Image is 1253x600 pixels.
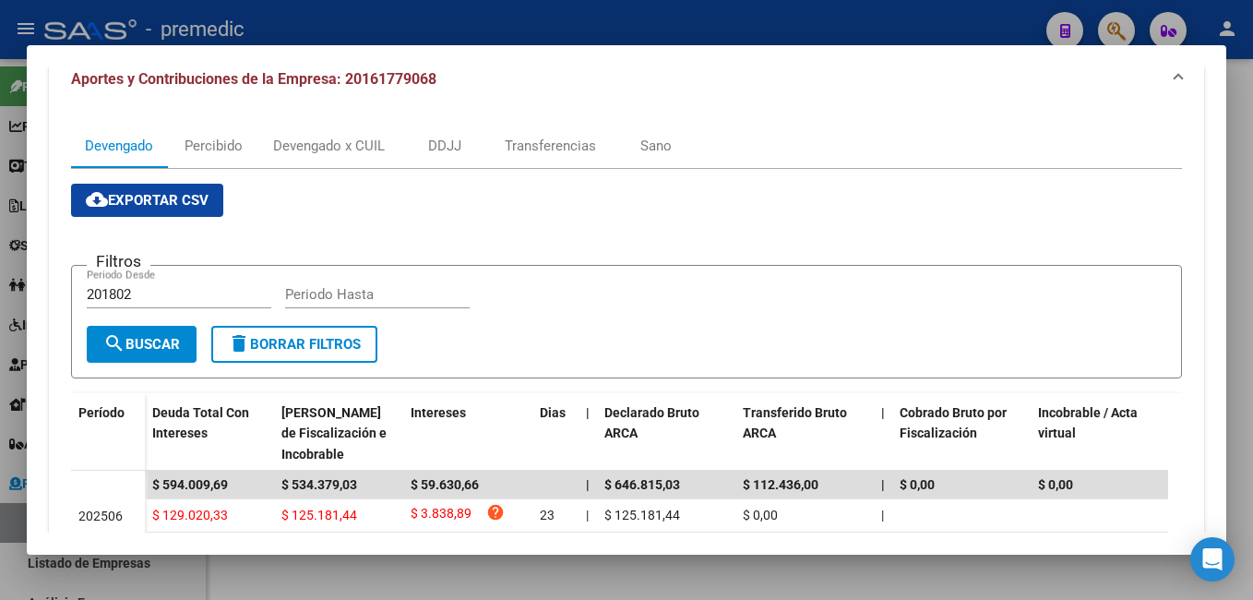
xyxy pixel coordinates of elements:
[86,192,209,209] span: Exportar CSV
[87,326,197,363] button: Buscar
[49,50,1204,109] mat-expansion-panel-header: Aportes y Contribuciones de la Empresa: 20161779068
[411,477,479,492] span: $ 59.630,66
[540,405,566,420] span: Dias
[273,136,385,156] div: Devengado x CUIL
[78,509,123,523] span: 202506
[71,393,145,471] datatable-header-cell: Período
[71,70,436,88] span: Aportes y Contribuciones de la Empresa: 20161779068
[900,477,935,492] span: $ 0,00
[743,508,778,522] span: $ 0,00
[152,405,249,441] span: Deuda Total Con Intereses
[87,251,150,271] h3: Filtros
[411,405,466,420] span: Intereses
[881,508,884,522] span: |
[281,477,357,492] span: $ 534.379,03
[1190,537,1235,582] div: Open Intercom Messenger
[281,508,357,522] span: $ 125.181,44
[586,477,590,492] span: |
[152,508,228,522] span: $ 129.020,33
[604,405,699,441] span: Declarado Bruto ARCA
[428,136,461,156] div: DDJJ
[597,393,735,474] datatable-header-cell: Declarado Bruto ARCA
[540,508,555,522] span: 23
[228,336,361,353] span: Borrar Filtros
[403,393,532,474] datatable-header-cell: Intereses
[604,508,680,522] span: $ 125.181,44
[274,393,403,474] datatable-header-cell: Deuda Bruta Neto de Fiscalización e Incobrable
[281,405,387,462] span: [PERSON_NAME] de Fiscalización e Incobrable
[85,136,153,156] div: Devengado
[640,136,672,156] div: Sano
[86,188,108,210] mat-icon: cloud_download
[743,405,847,441] span: Transferido Bruto ARCA
[411,503,471,528] span: $ 3.838,89
[71,184,223,217] button: Exportar CSV
[152,477,228,492] span: $ 594.009,69
[604,477,680,492] span: $ 646.815,03
[78,405,125,420] span: Período
[586,508,589,522] span: |
[228,332,250,354] mat-icon: delete
[881,405,885,420] span: |
[1038,477,1073,492] span: $ 0,00
[1038,405,1138,441] span: Incobrable / Acta virtual
[103,332,125,354] mat-icon: search
[185,136,243,156] div: Percibido
[900,405,1007,441] span: Cobrado Bruto por Fiscalización
[486,503,505,522] i: help
[586,405,590,420] span: |
[211,326,377,363] button: Borrar Filtros
[1031,393,1169,474] datatable-header-cell: Incobrable / Acta virtual
[881,477,885,492] span: |
[145,393,274,474] datatable-header-cell: Deuda Total Con Intereses
[892,393,1031,474] datatable-header-cell: Cobrado Bruto por Fiscalización
[532,393,579,474] datatable-header-cell: Dias
[103,336,180,353] span: Buscar
[579,393,597,474] datatable-header-cell: |
[505,136,596,156] div: Transferencias
[743,477,818,492] span: $ 112.436,00
[874,393,892,474] datatable-header-cell: |
[735,393,874,474] datatable-header-cell: Transferido Bruto ARCA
